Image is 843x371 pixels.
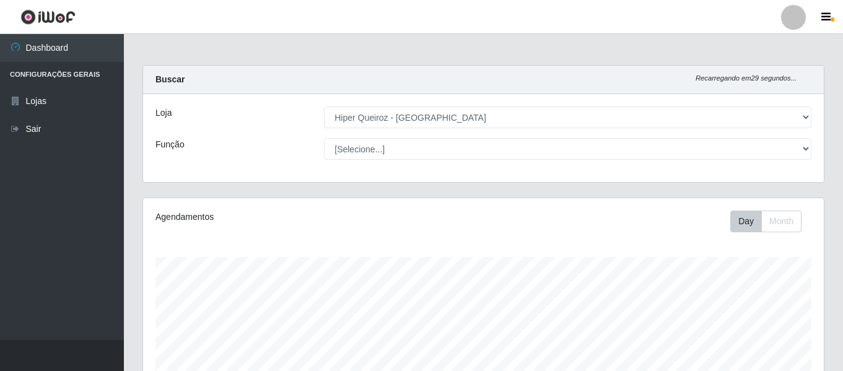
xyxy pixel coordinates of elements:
[20,9,76,25] img: CoreUI Logo
[155,74,185,84] strong: Buscar
[696,74,797,82] i: Recarregando em 29 segundos...
[730,211,802,232] div: First group
[155,138,185,151] label: Função
[730,211,762,232] button: Day
[730,211,811,232] div: Toolbar with button groups
[155,211,418,224] div: Agendamentos
[761,211,802,232] button: Month
[155,107,172,120] label: Loja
